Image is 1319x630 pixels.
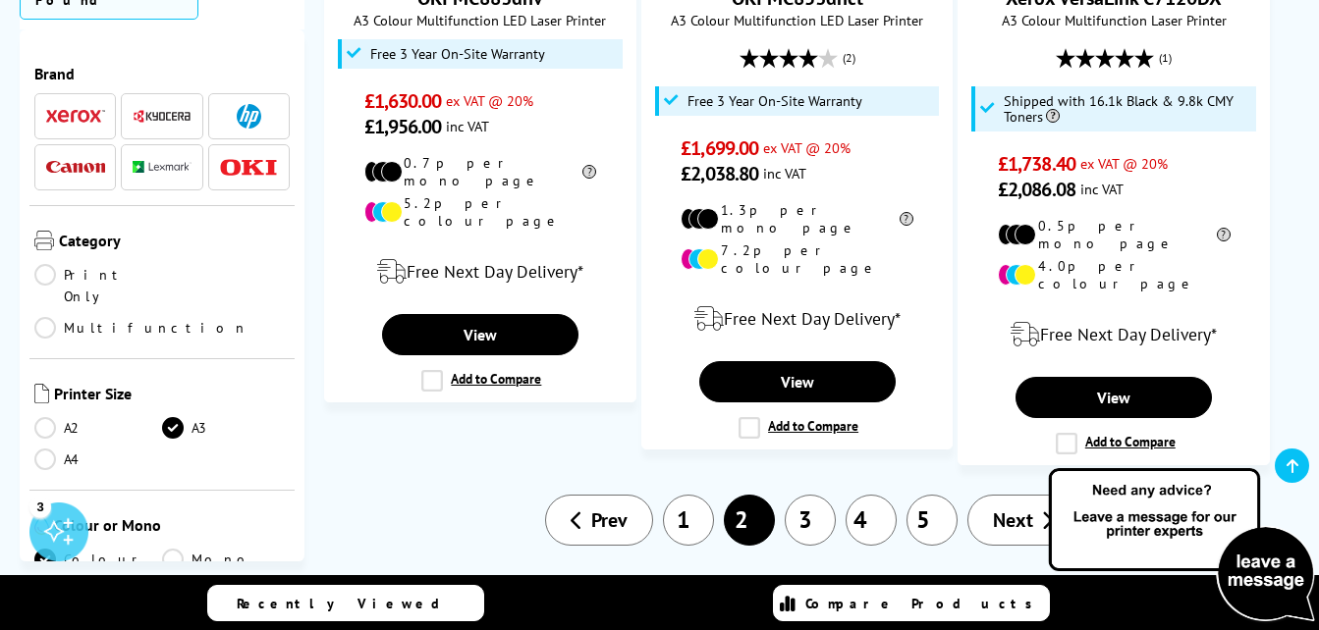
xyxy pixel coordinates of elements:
span: Compare Products [805,595,1043,612]
img: Kyocera [133,109,192,124]
span: (1) [1159,39,1172,77]
span: £1,630.00 [364,88,442,114]
span: Shipped with 16.1k Black & 9.8k CMY Toners [1004,93,1251,125]
span: £2,038.80 [681,161,758,186]
label: Add to Compare [421,370,541,392]
span: £1,738.40 [998,151,1075,177]
span: £2,086.08 [998,177,1075,202]
a: View [1016,377,1212,418]
img: HP [237,104,261,129]
li: 0.7p per mono page [364,154,597,189]
a: A4 [34,448,162,470]
a: A3 [162,417,290,439]
li: 1.3p per mono page [681,201,913,236]
a: View [699,361,896,402]
label: Add to Compare [739,417,858,439]
a: Canon [46,155,105,180]
a: Lexmark [133,155,192,180]
li: 7.2p per colour page [681,241,913,277]
a: A2 [34,417,162,439]
img: Category [34,231,54,250]
a: Compare Products [773,585,1050,621]
a: HP [219,104,278,129]
a: Print Only [34,264,162,307]
a: Xerox [46,104,105,129]
span: Printer Size [54,384,290,407]
a: Next [967,495,1079,546]
li: 0.5p per mono page [998,217,1231,252]
div: modal_delivery [335,244,626,299]
span: £1,699.00 [681,135,758,161]
a: Multifunction [34,317,248,339]
div: modal_delivery [652,291,943,346]
span: Free 3 Year On-Site Warranty [687,93,862,109]
img: Open Live Chat window [1044,465,1319,626]
a: 5 [907,495,958,546]
img: Xerox [46,109,105,123]
span: inc VAT [1080,180,1124,198]
a: Prev [545,495,653,546]
a: Mono [162,549,290,570]
span: (2) [843,39,855,77]
img: OKI [219,159,278,176]
img: Printer Size [34,384,49,403]
span: £1,956.00 [364,114,442,139]
span: ex VAT @ 20% [1080,154,1168,173]
span: inc VAT [763,164,806,183]
li: 5.2p per colour page [364,194,597,230]
a: 3 [785,495,836,546]
span: Next [993,507,1033,533]
a: Kyocera [133,104,192,129]
span: inc VAT [446,117,489,135]
a: 4 [846,495,897,546]
span: ex VAT @ 20% [763,138,851,157]
span: Brand [34,64,290,83]
li: 4.0p per colour page [998,257,1231,292]
span: Free 3 Year On-Site Warranty [370,46,545,62]
div: 3 [29,496,51,517]
span: A3 Colour Multifunction LED Laser Printer [652,11,943,29]
span: Recently Viewed [237,595,460,612]
span: Prev [591,507,628,533]
img: Lexmark [133,161,192,173]
a: Colour [34,549,162,570]
span: ex VAT @ 20% [446,91,533,110]
a: OKI [219,155,278,180]
img: Canon [46,161,105,174]
a: View [382,314,578,355]
label: Add to Compare [1056,433,1176,454]
a: 1 [663,495,714,546]
span: Colour or Mono [54,515,290,539]
div: modal_delivery [968,307,1259,362]
a: Recently Viewed [207,585,484,621]
span: Category [59,231,290,254]
span: A3 Colour Multifunction Laser Printer [968,11,1259,29]
span: A3 Colour Multifunction LED Laser Printer [335,11,626,29]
